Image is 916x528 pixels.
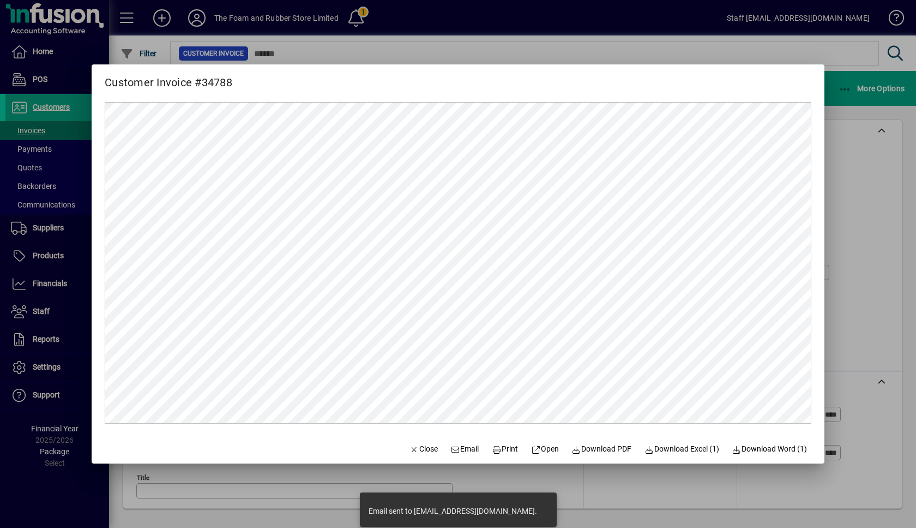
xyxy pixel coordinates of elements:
h2: Customer Invoice #34788 [92,64,245,91]
button: Print [487,440,522,459]
span: Open [531,443,559,455]
button: Download Excel (1) [640,440,724,459]
button: Email [447,440,484,459]
button: Close [405,440,442,459]
span: Print [492,443,518,455]
span: Download Excel (1) [644,443,719,455]
span: Download PDF [572,443,632,455]
span: Close [409,443,438,455]
span: Email [451,443,479,455]
a: Download PDF [568,440,636,459]
div: Email sent to [EMAIL_ADDRESS][DOMAIN_NAME]. [369,506,537,517]
span: Download Word (1) [732,443,807,455]
button: Download Word (1) [728,440,812,459]
a: Open [527,440,563,459]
